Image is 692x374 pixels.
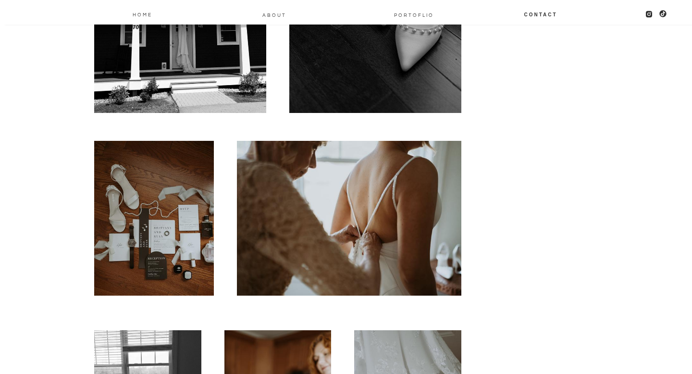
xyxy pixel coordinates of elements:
[390,11,438,18] a: PORTOFLIO
[262,11,287,18] a: About
[237,136,461,296] img: owls nest lakehouse wedding-67
[132,10,153,18] a: Home
[523,10,558,18] a: Contact
[94,136,214,296] img: owls nest lakehouse wedding-5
